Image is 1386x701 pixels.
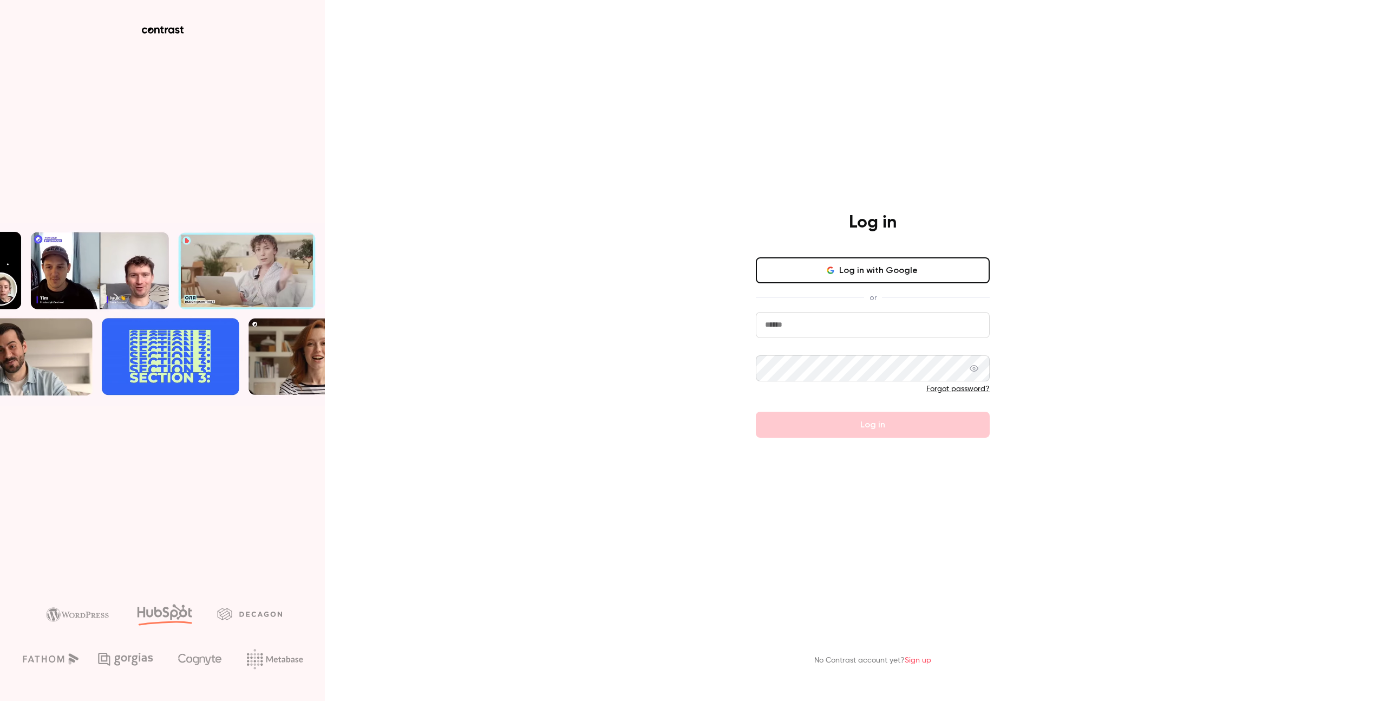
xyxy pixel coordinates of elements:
span: or [864,292,882,303]
a: Forgot password? [926,385,990,393]
h4: Log in [849,212,897,233]
button: Log in with Google [756,257,990,283]
img: decagon [217,608,282,620]
p: No Contrast account yet? [814,655,931,666]
a: Sign up [905,657,931,664]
